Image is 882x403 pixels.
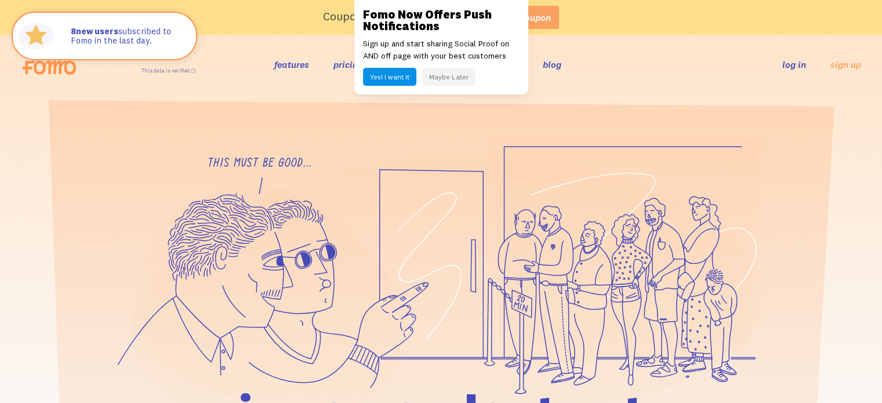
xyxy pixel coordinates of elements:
[71,27,76,37] span: 8
[333,59,363,70] a: pricing
[422,68,476,86] button: Maybe Later
[15,15,57,57] img: Fomo
[71,27,184,46] p: subscribed to Fomo in the last day.
[141,67,196,74] a: This data is verified ⓘ
[830,59,861,71] a: sign up
[363,9,520,32] h3: Fomo Now Offers Push Notifications
[543,59,561,70] a: blog
[363,38,520,62] p: Sign up and start sharing Social Proof on AND off page with your best customers
[71,26,118,37] strong: new users
[782,59,806,70] a: log in
[363,68,416,86] button: Yes! I want it
[274,59,309,70] a: features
